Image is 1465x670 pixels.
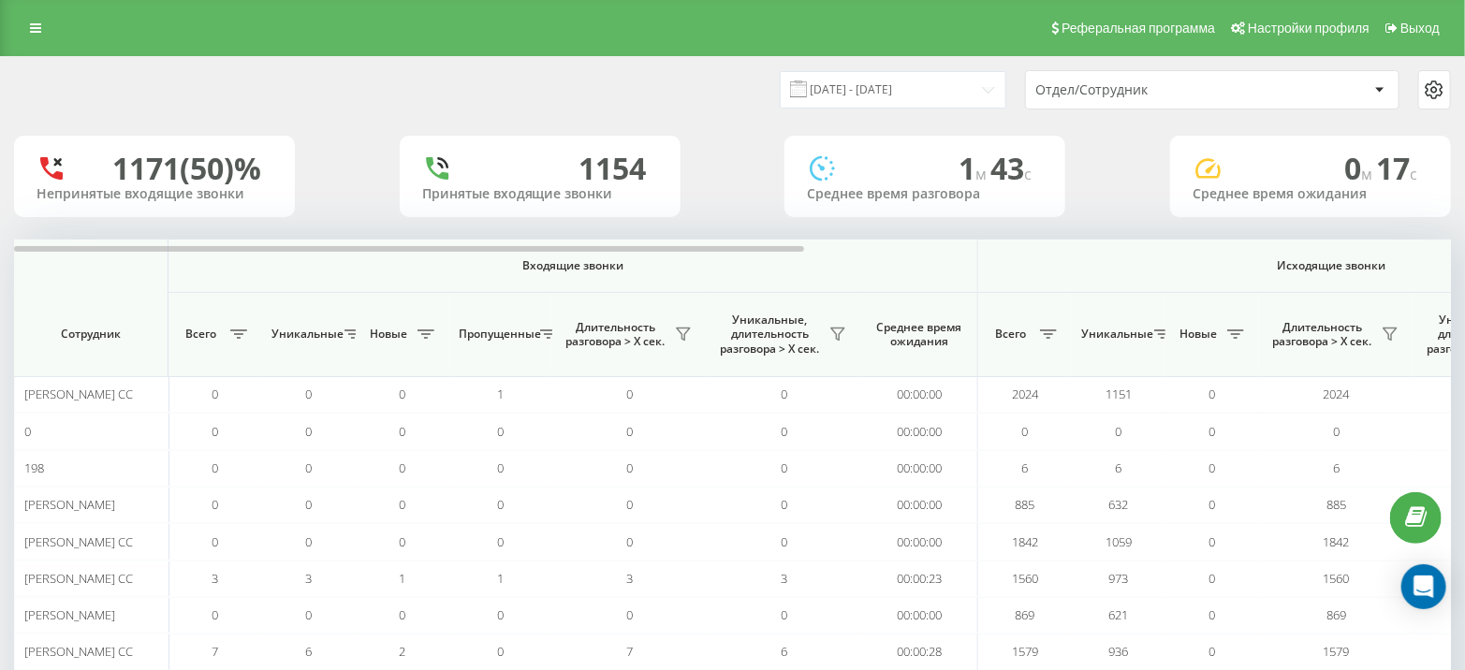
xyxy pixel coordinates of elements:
[212,423,219,440] span: 0
[1361,164,1376,184] span: м
[30,327,152,342] span: Сотрудник
[306,423,313,440] span: 0
[498,423,505,440] span: 0
[861,523,978,560] td: 00:00:00
[1106,386,1132,402] span: 1151
[1022,459,1029,476] span: 6
[861,413,978,449] td: 00:00:00
[24,606,115,623] span: [PERSON_NAME]
[306,386,313,402] span: 0
[975,164,990,184] span: м
[365,327,412,342] span: Новые
[562,320,669,349] span: Длительность разговора > Х сек.
[1400,21,1440,36] span: Выход
[1016,606,1035,623] span: 869
[1268,320,1376,349] span: Длительность разговора > Х сек.
[1109,606,1129,623] span: 621
[498,459,505,476] span: 0
[1248,21,1370,36] span: Настройки профиля
[626,496,633,513] span: 0
[626,423,633,440] span: 0
[1333,459,1340,476] span: 6
[498,643,505,660] span: 0
[1193,186,1428,202] div: Среднее время ожидания
[212,533,219,550] span: 0
[212,606,219,623] span: 0
[781,643,787,660] span: 6
[781,459,787,476] span: 0
[212,496,219,513] span: 0
[579,151,647,186] div: 1154
[1326,606,1346,623] span: 869
[1106,533,1132,550] span: 1059
[212,643,219,660] span: 7
[1209,386,1216,402] span: 0
[1410,164,1417,184] span: c
[498,496,505,513] span: 0
[1324,643,1350,660] span: 1579
[306,496,313,513] span: 0
[24,423,31,440] span: 0
[1209,459,1216,476] span: 0
[1036,82,1260,98] div: Отдел/Сотрудник
[959,148,990,188] span: 1
[781,423,787,440] span: 0
[37,186,272,202] div: Непринятые входящие звонки
[306,570,313,587] span: 3
[400,423,406,440] span: 0
[498,386,505,402] span: 1
[716,313,824,357] span: Уникальные, длительность разговора > Х сек.
[875,320,963,349] span: Среднее время ожидания
[626,643,633,660] span: 7
[1401,564,1446,609] div: Open Intercom Messenger
[626,533,633,550] span: 0
[498,606,505,623] span: 0
[212,459,219,476] span: 0
[1376,148,1417,188] span: 17
[24,459,44,476] span: 198
[1324,386,1350,402] span: 2024
[1024,164,1032,184] span: c
[781,496,787,513] span: 0
[1209,533,1216,550] span: 0
[781,606,787,623] span: 0
[626,459,633,476] span: 0
[1012,386,1038,402] span: 2024
[988,327,1034,342] span: Всего
[1012,570,1038,587] span: 1560
[1175,327,1222,342] span: Новые
[1344,148,1376,188] span: 0
[781,386,787,402] span: 0
[498,533,505,550] span: 0
[217,258,929,273] span: Входящие звонки
[1209,570,1216,587] span: 0
[1209,606,1216,623] span: 0
[400,496,406,513] span: 0
[1324,570,1350,587] span: 1560
[861,634,978,670] td: 00:00:28
[861,487,978,523] td: 00:00:00
[400,570,406,587] span: 1
[1012,533,1038,550] span: 1842
[1326,496,1346,513] span: 885
[306,533,313,550] span: 0
[24,643,133,660] span: [PERSON_NAME] CC
[1022,423,1029,440] span: 0
[626,570,633,587] span: 3
[1016,496,1035,513] span: 885
[1333,423,1340,440] span: 0
[861,597,978,634] td: 00:00:00
[1109,643,1129,660] span: 936
[498,570,505,587] span: 1
[306,643,313,660] span: 6
[1116,459,1122,476] span: 6
[212,386,219,402] span: 0
[24,570,133,587] span: [PERSON_NAME] CC
[861,561,978,597] td: 00:00:23
[990,148,1032,188] span: 43
[1324,533,1350,550] span: 1842
[212,570,219,587] span: 3
[1109,570,1129,587] span: 973
[112,151,261,186] div: 1171 (50)%
[1209,643,1216,660] span: 0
